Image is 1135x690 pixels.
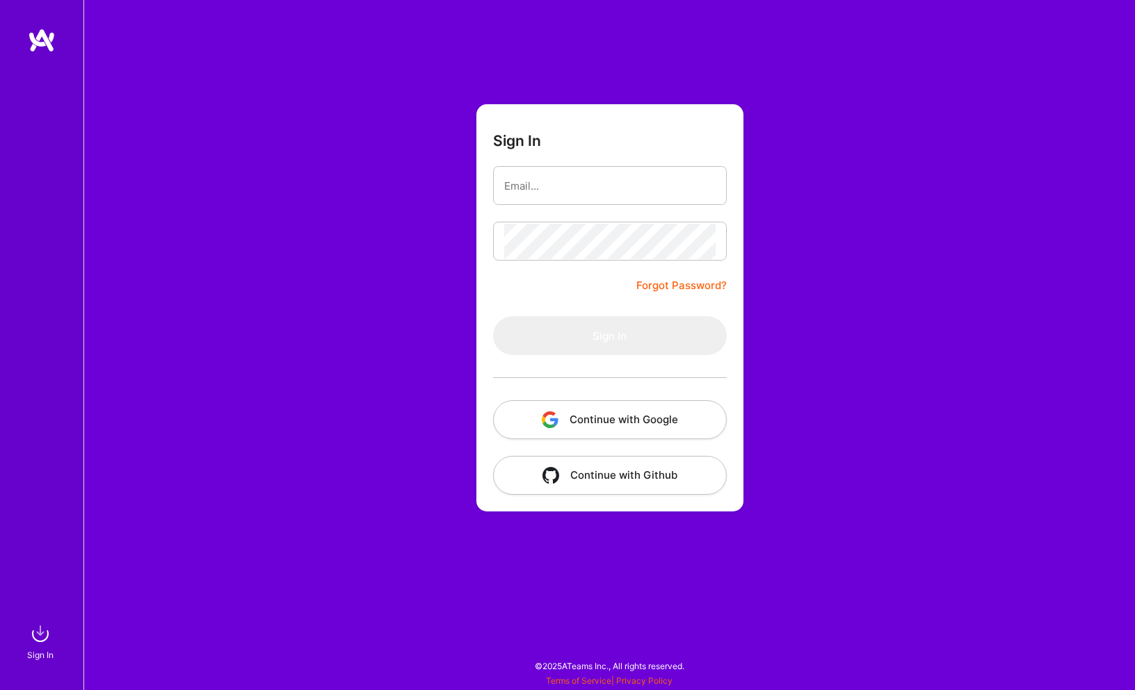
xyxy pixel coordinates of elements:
[29,620,54,662] a: sign inSign In
[493,316,727,355] button: Sign In
[493,456,727,495] button: Continue with Github
[27,648,54,662] div: Sign In
[493,400,727,439] button: Continue with Google
[26,620,54,648] img: sign in
[28,28,56,53] img: logo
[616,675,673,686] a: Privacy Policy
[83,648,1135,683] div: © 2025 ATeams Inc., All rights reserved.
[546,675,611,686] a: Terms of Service
[493,132,541,149] h3: Sign In
[542,467,559,484] img: icon
[542,411,558,428] img: icon
[636,277,727,294] a: Forgot Password?
[504,168,716,204] input: Email...
[546,675,673,686] span: |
